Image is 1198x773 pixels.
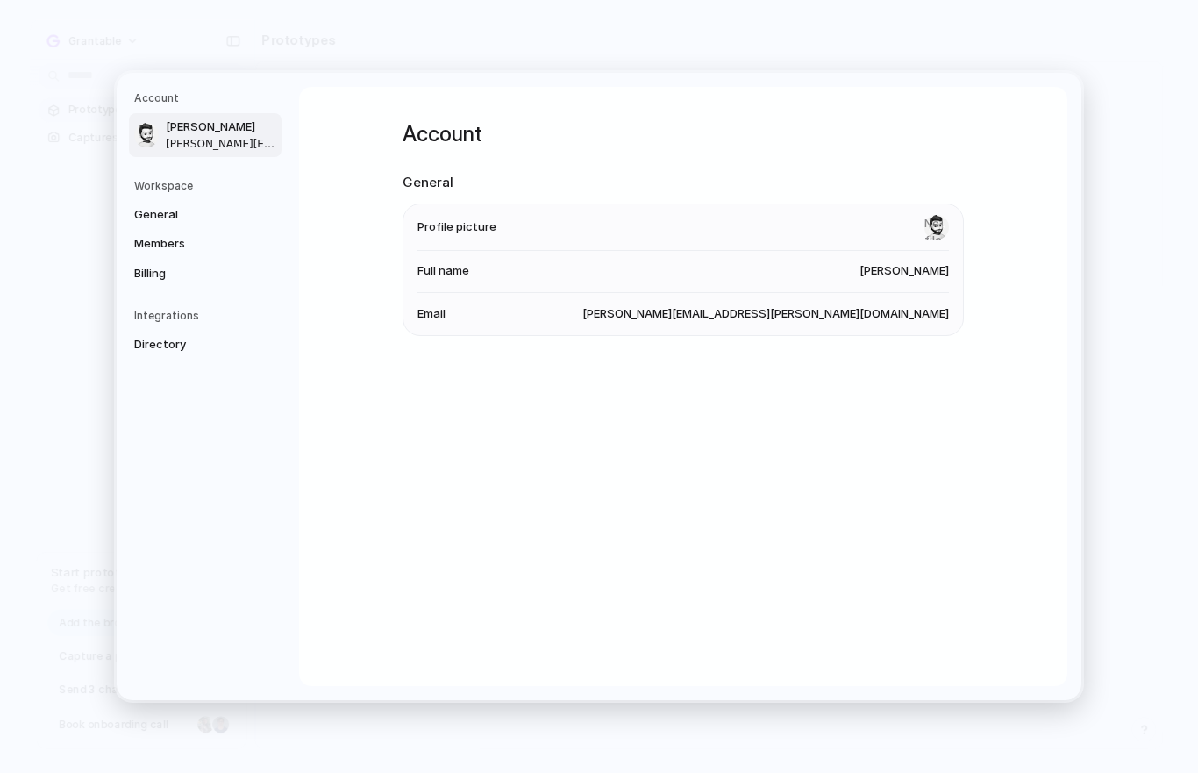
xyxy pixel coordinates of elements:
h5: Workspace [134,178,282,194]
span: [PERSON_NAME] [166,118,278,136]
a: General [129,201,282,229]
h2: General [403,173,964,193]
span: [PERSON_NAME][EMAIL_ADDRESS][PERSON_NAME][DOMAIN_NAME] [582,305,949,323]
h5: Account [134,90,282,106]
a: Billing [129,260,282,288]
span: Directory [134,336,246,354]
a: Directory [129,331,282,359]
h5: Integrations [134,308,282,324]
h1: Account [403,118,964,150]
span: [PERSON_NAME][EMAIL_ADDRESS][PERSON_NAME][DOMAIN_NAME] [166,136,278,152]
span: Full name [417,262,469,280]
span: Billing [134,265,246,283]
a: Members [129,230,282,258]
span: Members [134,235,246,253]
span: General [134,206,246,224]
span: [PERSON_NAME] [859,262,949,280]
span: Profile picture [417,218,496,236]
span: Email [417,305,446,323]
a: [PERSON_NAME][PERSON_NAME][EMAIL_ADDRESS][PERSON_NAME][DOMAIN_NAME] [129,113,282,157]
